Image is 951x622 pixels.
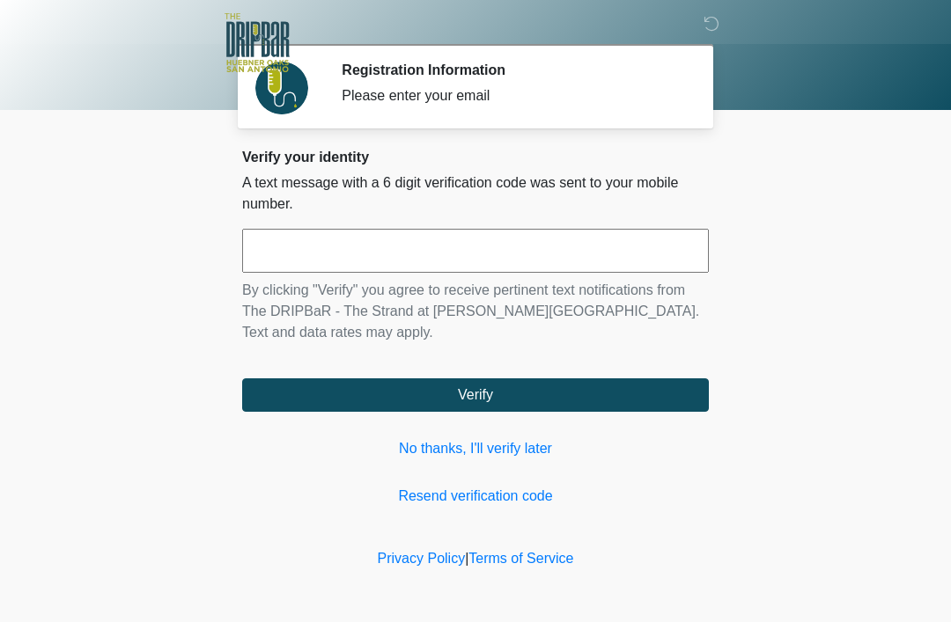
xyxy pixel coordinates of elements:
div: Please enter your email [342,85,682,106]
p: By clicking "Verify" you agree to receive pertinent text notifications from The DRIPBaR - The Str... [242,280,709,343]
a: Privacy Policy [378,551,466,566]
p: A text message with a 6 digit verification code was sent to your mobile number. [242,172,709,215]
h2: Verify your identity [242,149,709,165]
button: Verify [242,378,709,412]
a: Resend verification code [242,486,709,507]
a: | [465,551,468,566]
img: The DRIPBaR - The Strand at Huebner Oaks Logo [225,13,290,72]
a: No thanks, I'll verify later [242,438,709,459]
a: Terms of Service [468,551,573,566]
img: Agent Avatar [255,62,308,114]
